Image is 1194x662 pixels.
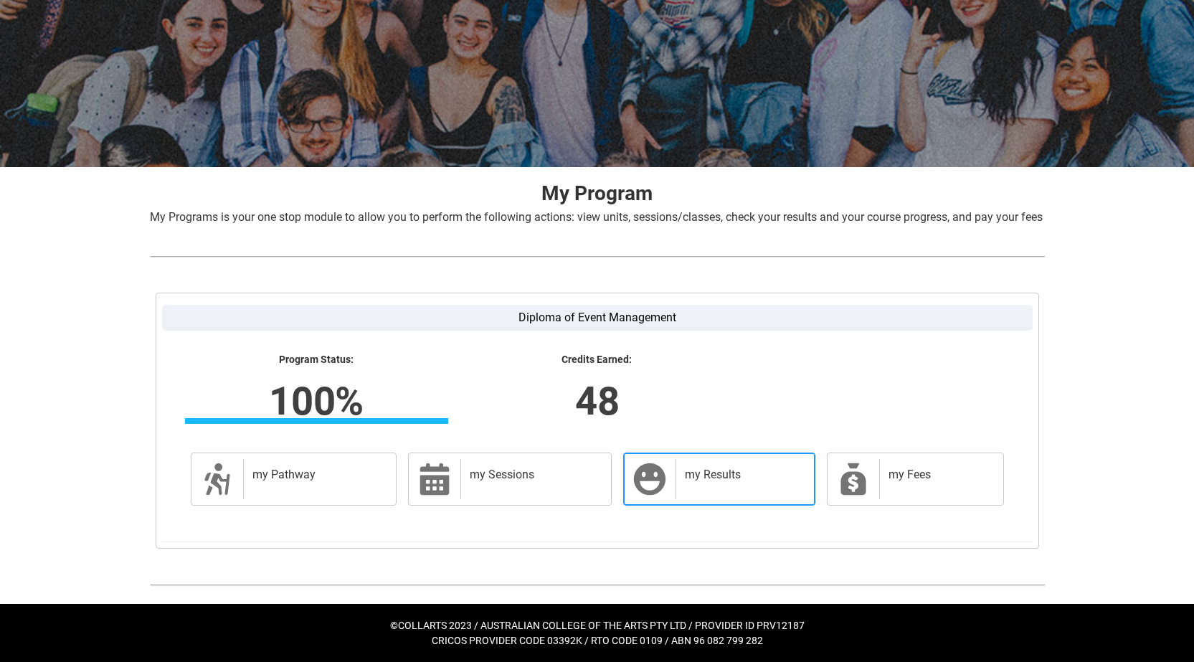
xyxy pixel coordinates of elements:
[150,577,1045,592] img: REDU_GREY_LINE
[200,462,234,496] span: Description of icon when needed
[185,418,448,424] div: Progress Bar
[93,372,540,430] lightning-formatted-number: 100%
[408,453,612,506] a: my Sessions
[162,305,1033,331] label: Diploma of Event Management
[252,468,382,482] h2: my Pathway
[541,181,653,205] strong: My Program
[185,354,448,367] lightning-formatted-text: Program Status:
[465,354,729,367] lightning-formatted-text: Credits Earned:
[150,210,1043,224] span: My Programs is your one stop module to allow you to perform the following actions: view units, se...
[373,372,820,430] lightning-formatted-number: 48
[827,453,1004,506] a: my Fees
[889,468,989,482] h2: my Fees
[623,453,815,506] a: my Results
[470,468,597,482] h2: my Sessions
[836,462,871,496] span: My Payments
[191,453,397,506] a: my Pathway
[685,468,800,482] h2: my Results
[150,249,1045,264] img: REDU_GREY_LINE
